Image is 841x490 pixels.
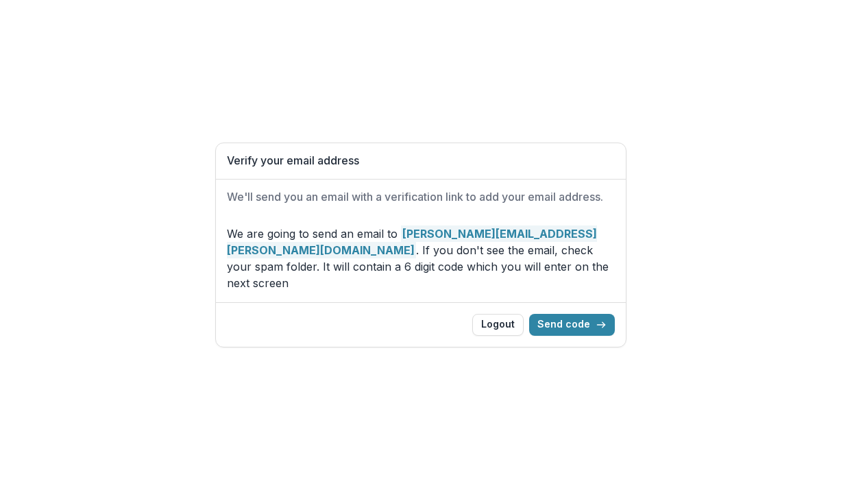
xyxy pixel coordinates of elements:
[529,314,615,336] button: Send code
[227,225,615,291] p: We are going to send an email to . If you don't see the email, check your spam folder. It will co...
[227,191,615,204] h2: We'll send you an email with a verification link to add your email address.
[227,154,615,167] h1: Verify your email address
[472,314,524,336] button: Logout
[227,225,597,258] strong: [PERSON_NAME][EMAIL_ADDRESS][PERSON_NAME][DOMAIN_NAME]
